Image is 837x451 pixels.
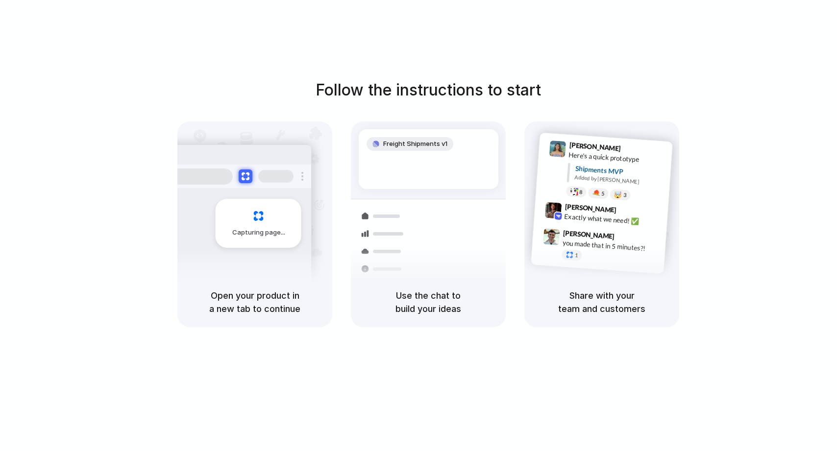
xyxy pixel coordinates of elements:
[617,233,638,244] span: 9:47 AM
[579,190,583,195] span: 8
[575,253,578,258] span: 1
[383,139,447,149] span: Freight Shipments v1
[619,206,640,218] span: 9:42 AM
[623,192,627,198] span: 3
[363,289,494,315] h5: Use the chat to build your ideas
[563,228,615,242] span: [PERSON_NAME]
[601,191,605,196] span: 5
[189,289,320,315] h5: Open your product in a new tab to continue
[316,78,541,102] h1: Follow the instructions to start
[232,228,287,237] span: Capturing page
[536,289,667,315] h5: Share with your team and customers
[575,164,665,180] div: Shipments MVP
[569,140,621,154] span: [PERSON_NAME]
[562,238,660,255] div: you made that in 5 minutes?!
[574,173,665,188] div: Added by [PERSON_NAME]
[614,191,622,199] div: 🤯
[624,144,644,156] span: 9:41 AM
[564,212,662,228] div: Exactly what we need! ✅
[565,201,616,215] span: [PERSON_NAME]
[568,150,666,166] div: Here's a quick prototype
